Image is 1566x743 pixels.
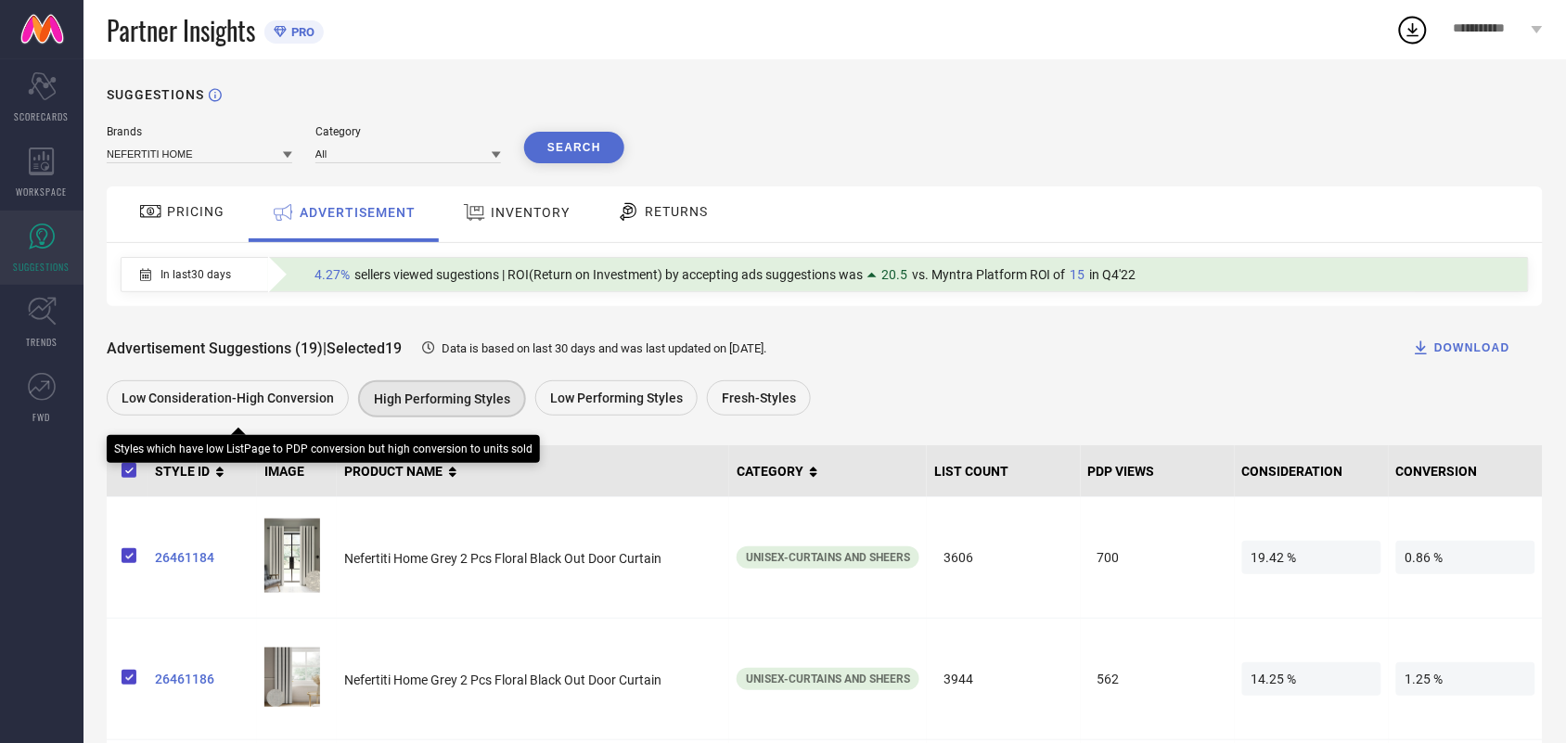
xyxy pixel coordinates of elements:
span: in Q4'22 [1090,267,1136,282]
div: Open download list [1396,13,1430,46]
span: Advertisement Suggestions (19) [107,339,323,357]
div: DOWNLOAD [1412,339,1510,357]
span: Data is based on last 30 days and was last updated on [DATE] . [442,341,766,355]
th: PDP VIEWS [1081,445,1235,497]
button: DOWNLOAD [1389,329,1534,366]
span: 14.25 % [1242,662,1381,696]
span: 4.27% [314,267,350,282]
span: WORKSPACE [17,185,68,199]
span: 20.5 [881,267,907,282]
span: PRO [287,25,314,39]
span: Unisex-Curtains and Sheers [746,551,910,564]
img: 322175a6-2dad-4564-98b9-8aecc72acd311702649552726NefertitiHomeGreySetof2FloralBlackOutDoorCurtain... [264,640,320,714]
th: STYLE ID [148,445,257,497]
h1: SUGGESTIONS [107,87,204,102]
span: | [323,339,327,357]
span: sellers viewed sugestions | ROI(Return on Investment) by accepting ads suggestions was [354,267,863,282]
span: FWD [33,410,51,424]
span: High Performing Styles [374,391,510,406]
div: Styles which have low ListPage to PDP conversion but high conversion to units sold [114,442,533,455]
th: LIST COUNT [927,445,1081,497]
span: 19.42 % [1242,541,1381,574]
a: 26461186 [155,672,250,686]
span: INVENTORY [491,205,570,220]
img: 9d5c0363-0153-4869-bacd-c69fda5d869d1702649547892NefertitiHomeGreySetof2FloralBlackOutDoorCurtain... [264,519,320,593]
span: 3944 [934,662,1073,696]
div: Category [315,125,501,138]
span: Nefertiti Home Grey 2 Pcs Floral Black Out Door Curtain [344,673,661,687]
th: IMAGE [257,445,337,497]
span: vs. Myntra Platform ROI of [912,267,1066,282]
span: TRENDS [26,335,58,349]
span: ADVERTISEMENT [300,205,416,220]
span: 700 [1088,541,1227,574]
span: Fresh-Styles [722,391,796,405]
span: 0.86 % [1396,541,1535,574]
span: 15 [1071,267,1085,282]
button: Search [524,132,624,163]
span: RETURNS [645,204,708,219]
span: Partner Insights [107,11,255,49]
span: Unisex-Curtains and Sheers [746,673,910,685]
span: Low Consideration-High Conversion [122,391,334,405]
span: SUGGESTIONS [14,260,71,274]
th: PRODUCT NAME [337,445,729,497]
th: CONSIDERATION [1235,445,1389,497]
span: Low Performing Styles [550,391,683,405]
span: 1.25 % [1396,662,1535,696]
span: 3606 [934,541,1073,574]
span: PRICING [167,204,225,219]
span: 562 [1088,662,1227,696]
div: Percentage of sellers who have viewed suggestions for the current Insight Type [305,263,1146,287]
span: Nefertiti Home Grey 2 Pcs Floral Black Out Door Curtain [344,551,661,566]
th: CONVERSION [1389,445,1543,497]
span: SCORECARDS [15,109,70,123]
div: Brands [107,125,292,138]
span: In last 30 days [160,268,231,281]
th: CATEGORY [729,445,927,497]
a: 26461184 [155,550,250,565]
span: Selected 19 [327,339,402,357]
